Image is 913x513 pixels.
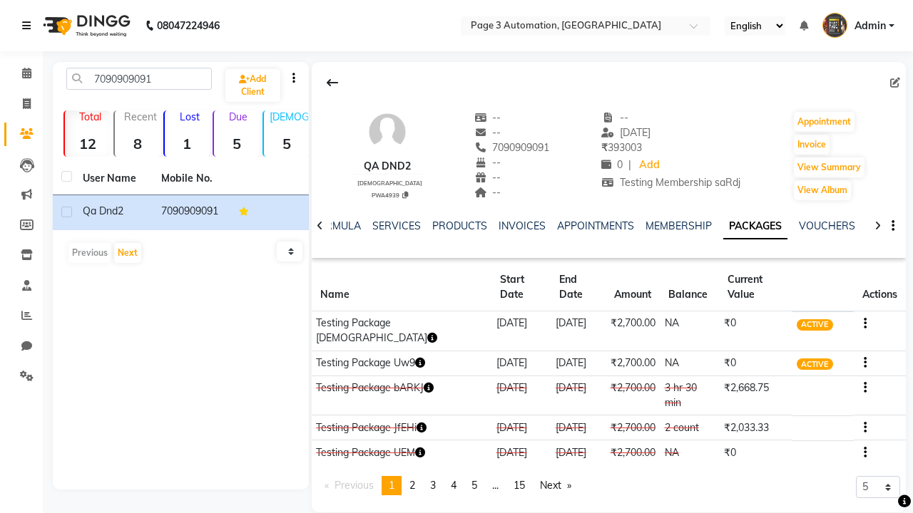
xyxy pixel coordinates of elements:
[270,110,310,123] p: [DEMOGRAPHIC_DATA]
[491,311,551,351] td: [DATE]
[83,204,123,217] span: Qa Dnd2
[153,162,231,195] th: Mobile No.
[474,156,501,169] span: --
[115,135,160,152] strong: 8
[557,219,634,232] a: APPOINTMENTS
[514,479,525,492] span: 15
[660,264,719,311] th: Balance
[170,110,210,123] p: Lost
[357,180,422,187] span: [DEMOGRAPHIC_DATA]
[499,219,546,232] a: INVOICES
[606,264,660,311] th: Amount
[606,415,660,440] td: ₹2,700.00
[491,440,551,465] td: [DATE]
[352,159,422,174] div: Qa Dnd2
[65,135,111,152] strong: 12
[646,219,712,232] a: MEMBERSHIP
[794,112,855,132] button: Appointment
[165,135,210,152] strong: 1
[794,180,851,200] button: View Album
[312,264,491,311] th: Name
[335,479,374,492] span: Previous
[551,415,606,440] td: [DATE]
[74,162,153,195] th: User Name
[409,479,415,492] span: 2
[66,68,212,90] input: Search by Name/Mobile/Email/Code
[719,375,792,415] td: ₹2,668.75
[797,358,833,370] span: ACTIVE
[797,383,850,395] span: CONSUMED
[372,219,421,232] a: SERVICES
[474,126,501,139] span: --
[312,219,361,232] a: FORMULA
[601,141,608,154] span: ₹
[606,311,660,351] td: ₹2,700.00
[719,440,792,465] td: ₹0
[660,415,719,440] td: 2 count
[474,141,550,154] span: 7090909091
[492,479,499,492] span: ...
[430,479,436,492] span: 3
[114,243,141,263] button: Next
[36,6,134,46] img: logo
[71,110,111,123] p: Total
[366,110,409,153] img: avatar
[491,264,551,311] th: Start Date
[606,375,660,415] td: ₹2,700.00
[474,111,501,124] span: --
[551,351,606,375] td: [DATE]
[471,479,477,492] span: 5
[312,311,491,351] td: Testing Package [DEMOGRAPHIC_DATA]
[799,219,855,232] a: VOUCHERS
[121,110,160,123] p: Recent
[601,126,651,139] span: [DATE]
[601,176,740,189] span: Testing Membership saRdj
[157,6,220,46] b: 08047224946
[312,375,491,415] td: Testing Package bARKJ
[719,311,792,351] td: ₹0
[723,214,787,239] a: PACKAGES
[660,351,719,375] td: NA
[491,351,551,375] td: [DATE]
[719,415,792,440] td: ₹2,033.33
[474,186,501,199] span: --
[317,69,347,96] div: Back to Client
[551,311,606,351] td: [DATE]
[854,264,906,311] th: Actions
[601,158,623,171] span: 0
[312,440,491,465] td: Testing Package UEM
[474,171,501,184] span: --
[317,476,579,495] nav: Pagination
[551,375,606,415] td: [DATE]
[606,440,660,465] td: ₹2,700.00
[794,157,864,177] button: View Summary
[551,440,606,465] td: [DATE]
[601,111,628,124] span: --
[719,264,792,311] th: Current Value
[794,135,830,155] button: Invoice
[312,415,491,440] td: Testing Package JfEHi
[660,440,719,465] td: NA
[797,319,833,331] span: ACTIVE
[719,351,792,375] td: ₹0
[264,135,310,152] strong: 5
[491,375,551,415] td: [DATE]
[225,69,280,102] a: Add Client
[797,423,850,435] span: CONSUMED
[451,479,456,492] span: 4
[357,190,422,199] div: PWA4939
[551,264,606,311] th: End Date
[217,110,260,123] p: Due
[389,479,394,492] span: 1
[312,351,491,375] td: Testing Package Uw9
[628,157,631,172] span: |
[491,415,551,440] td: [DATE]
[660,375,719,415] td: 3 hr 30 min
[797,447,850,459] span: CONSUMED
[637,155,662,175] a: Add
[660,311,719,351] td: NA
[606,351,660,375] td: ₹2,700.00
[153,195,231,230] td: 7090909091
[432,219,487,232] a: PRODUCTS
[533,476,578,495] a: Next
